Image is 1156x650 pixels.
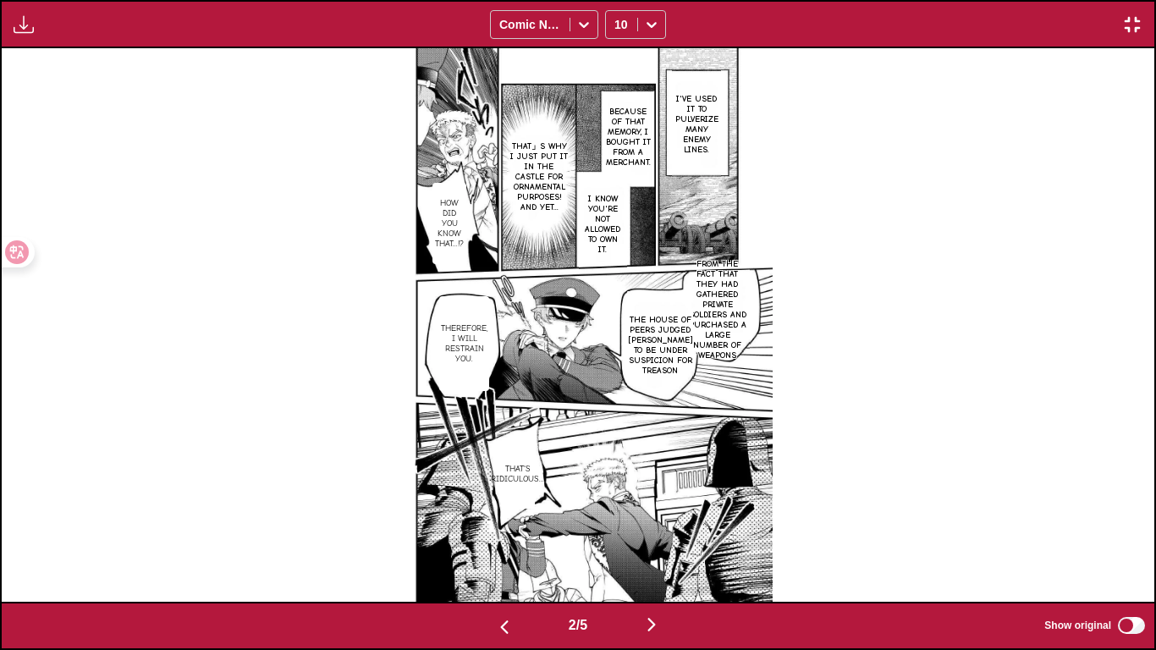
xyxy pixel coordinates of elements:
[487,460,549,487] p: That's ridiculous...!
[625,311,696,379] p: The House of Peers judged [PERSON_NAME] to be under suspicion for treason
[383,48,772,601] img: Manga Panel
[507,138,572,216] p: That」s why I just put it in the castle for ornamental purposes! And yet...
[432,195,467,252] p: How did you know that...!?
[494,617,515,637] img: Previous page
[672,91,722,158] p: I've used it to pulverize many enemy lines.
[14,14,34,35] img: Download translated images
[1118,617,1145,634] input: Show original
[685,256,751,364] p: From the fact that they had gathered private soldiers and purchased a large number of weapons
[438,320,492,367] p: Therefore, I will restrain you.
[1044,620,1111,631] span: Show original
[569,618,587,633] span: 2 / 5
[641,614,662,635] img: Next page
[603,103,654,171] p: Because of that memory, I bought it from a merchant.
[579,190,627,258] p: I know you're not allowed to own it.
